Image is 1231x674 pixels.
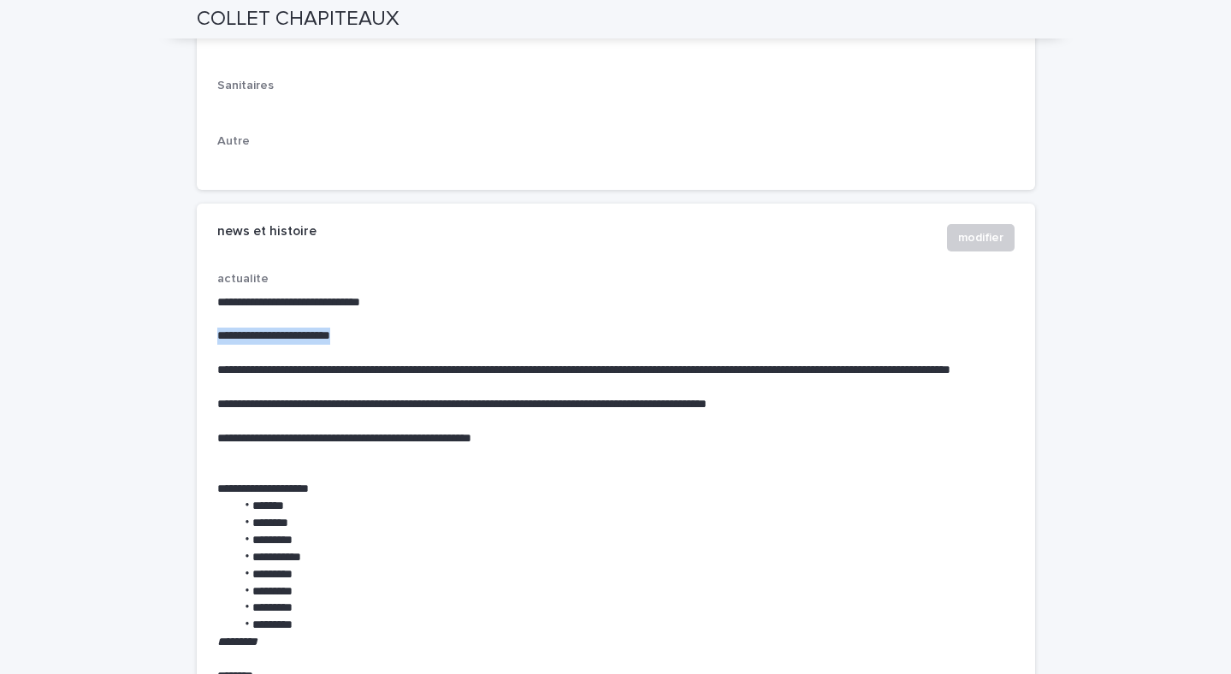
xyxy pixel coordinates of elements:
[958,229,1003,246] span: modifier
[197,7,399,32] h2: COLLET CHAPITEAUX
[217,80,274,92] span: Sanitaires
[217,224,317,239] h2: news et histoire
[217,273,269,285] span: actualite
[947,224,1015,251] button: modifier
[217,135,250,147] span: Autre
